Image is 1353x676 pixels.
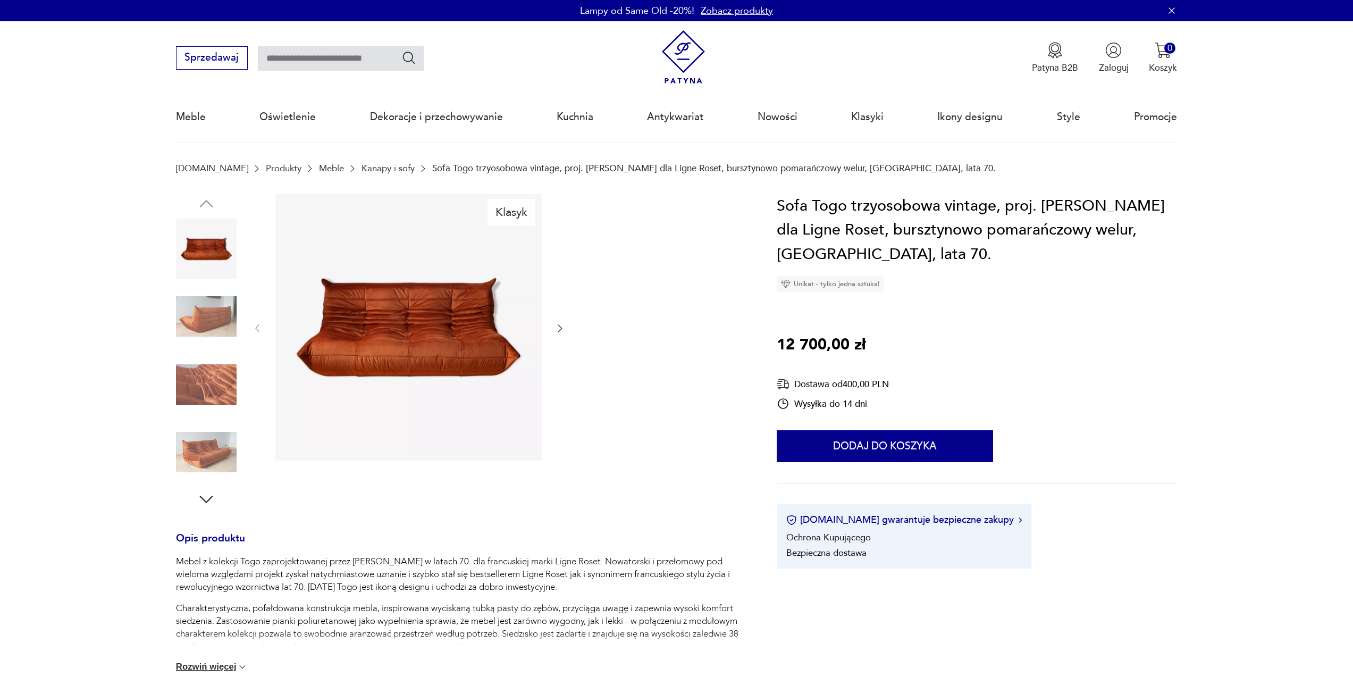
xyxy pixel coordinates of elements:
[777,430,993,462] button: Dodaj do koszyka
[937,93,1003,141] a: Ikony designu
[176,354,237,415] img: Zdjęcie produktu Sofa Togo trzyosobowa vintage, proj. M. Ducaroy dla Ligne Roset, bursztynowo pom...
[1099,62,1129,74] p: Zaloguj
[176,46,248,70] button: Sprzedawaj
[176,422,237,482] img: Zdjęcie produktu Sofa Togo trzyosobowa vintage, proj. M. Ducaroy dla Ligne Roset, bursztynowo pom...
[176,286,237,347] img: Zdjęcie produktu Sofa Togo trzyosobowa vintage, proj. M. Ducaroy dla Ligne Roset, bursztynowo pom...
[786,513,1022,527] button: [DOMAIN_NAME] gwarantuje bezpieczne zakupy
[237,662,248,672] img: chevron down
[370,93,503,141] a: Dekoracje i przechowywanie
[851,93,884,141] a: Klasyki
[176,163,248,173] a: [DOMAIN_NAME]
[1047,42,1063,59] img: Ikona medalu
[176,662,248,672] button: Rozwiń więcej
[176,555,746,594] p: Mebel z kolekcji Togo zaprojektowanej przez [PERSON_NAME] w latach 70. dla francuskiej marki Lign...
[557,93,593,141] a: Kuchnia
[781,279,791,289] img: Ikona diamentu
[1149,42,1177,74] button: 0Koszyk
[786,515,797,525] img: Ikona certyfikatu
[1164,43,1175,54] div: 0
[319,163,344,173] a: Meble
[266,163,301,173] a: Produkty
[1134,93,1177,141] a: Promocje
[432,163,996,173] p: Sofa Togo trzyosobowa vintage, proj. [PERSON_NAME] dla Ligne Roset, bursztynowo pomarańczowy welu...
[1057,93,1080,141] a: Style
[176,93,206,141] a: Meble
[362,163,415,173] a: Kanapy i sofy
[647,93,703,141] a: Antykwariat
[701,4,773,18] a: Zobacz produkty
[777,397,889,410] div: Wysyłka do 14 dni
[1032,42,1078,74] button: Patyna B2B
[777,194,1177,267] h1: Sofa Togo trzyosobowa vintage, proj. [PERSON_NAME] dla Ligne Roset, bursztynowo pomarańczowy welu...
[488,199,535,226] div: Klasyk
[758,93,797,141] a: Nowości
[1032,62,1078,74] p: Patyna B2B
[786,547,867,559] li: Bezpieczna dostawa
[259,93,316,141] a: Oświetlenie
[176,219,237,279] img: Zdjęcie produktu Sofa Togo trzyosobowa vintage, proj. M. Ducaroy dla Ligne Roset, bursztynowo pom...
[176,535,746,556] h3: Opis produktu
[1019,518,1022,523] img: Ikona strzałki w prawo
[1099,42,1129,74] button: Zaloguj
[777,378,889,391] div: Dostawa od 400,00 PLN
[1032,42,1078,74] a: Ikona medaluPatyna B2B
[176,602,746,653] p: Charakterystyczna, pofałdowana konstrukcja mebla, inspirowana wyciskaną tubką pasty do zębów, prz...
[657,30,710,84] img: Patyna - sklep z meblami i dekoracjami vintage
[786,531,871,544] li: Ochrona Kupującego
[580,4,694,18] p: Lampy od Same Old -20%!
[1155,42,1171,59] img: Ikona koszyka
[275,194,542,461] img: Zdjęcie produktu Sofa Togo trzyosobowa vintage, proj. M. Ducaroy dla Ligne Roset, bursztynowo pom...
[777,276,884,292] div: Unikat - tylko jedna sztuka!
[1149,62,1177,74] p: Koszyk
[401,50,417,65] button: Szukaj
[176,54,248,63] a: Sprzedawaj
[777,333,865,357] p: 12 700,00 zł
[1105,42,1122,59] img: Ikonka użytkownika
[777,378,789,391] img: Ikona dostawy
